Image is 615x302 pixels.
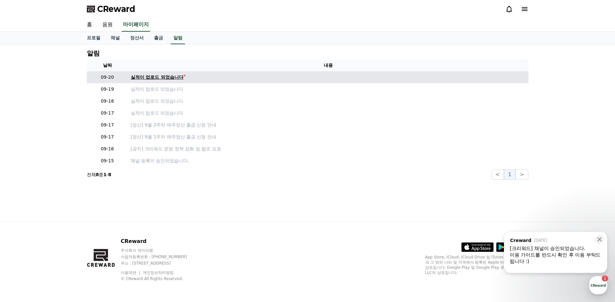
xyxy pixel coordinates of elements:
a: 홈 [82,18,97,32]
a: [정산] 9월 2주차 매주정산 출금 신청 안내 [131,122,526,128]
th: 날짜 [87,59,128,71]
a: 1대화 [43,205,83,221]
a: 채널 [106,32,125,44]
strong: 8 [96,172,99,177]
div: 실적이 업로드 되었습니다 [131,74,184,81]
span: 대화 [59,215,67,220]
a: 알림 [171,32,185,44]
a: 실적이 업로드 되었습니다 [131,98,526,105]
a: 이용약관 [121,270,141,275]
p: CReward [121,237,200,245]
p: 09-16 [89,146,126,152]
p: 09-20 [89,74,126,81]
p: 09-17 [89,134,126,140]
button: < [491,169,504,180]
p: 사업자등록번호 : [PHONE_NUMBER] [121,254,200,259]
span: 홈 [20,214,24,219]
p: 주식회사 와이피랩 [121,248,200,253]
p: 주소 : [STREET_ADDRESS] [121,261,200,266]
p: 09-18 [89,98,126,105]
button: > [516,169,528,180]
a: 출금 [149,32,168,44]
p: 09-15 [89,157,126,164]
a: [공지] 크리워드 운영 정책 강화 및 협조 요청 [131,146,526,152]
a: 개인정보처리방침 [143,270,174,275]
a: 홈 [2,205,43,221]
p: App Store, iCloud, iCloud Drive 및 iTunes Store는 미국과 그 밖의 나라 및 지역에서 등록된 Apple Inc.의 서비스 상표입니다. Goo... [425,255,528,275]
span: 1 [66,204,68,209]
a: [정산] 9월 1주차 매주정산 출금 신청 안내 [131,134,526,140]
h4: 알림 [87,50,100,57]
a: CReward [87,4,135,14]
span: CReward [97,4,135,14]
a: 마이페이지 [122,18,150,32]
strong: 8 [108,172,111,177]
a: 실적이 업로드 되었습니다 [131,74,526,81]
a: 실적이 업로드 되었습니다 [131,86,526,93]
a: 실적이 업로드 되었습니다 [131,110,526,116]
p: © CReward All Rights Reserved. [121,276,200,281]
a: 음원 [97,18,118,32]
a: 설정 [83,205,124,221]
p: 09-19 [89,86,126,93]
a: 프로필 [82,32,106,44]
strong: 1 [103,172,107,177]
th: 내용 [128,59,528,71]
a: 정산서 [125,32,149,44]
p: 전체 중 - [87,171,111,178]
p: 09-17 [89,110,126,116]
button: 1 [504,169,516,180]
p: 채널 등록이 승인되었습니다. [131,157,526,164]
p: 09-17 [89,122,126,128]
span: 설정 [100,214,108,219]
